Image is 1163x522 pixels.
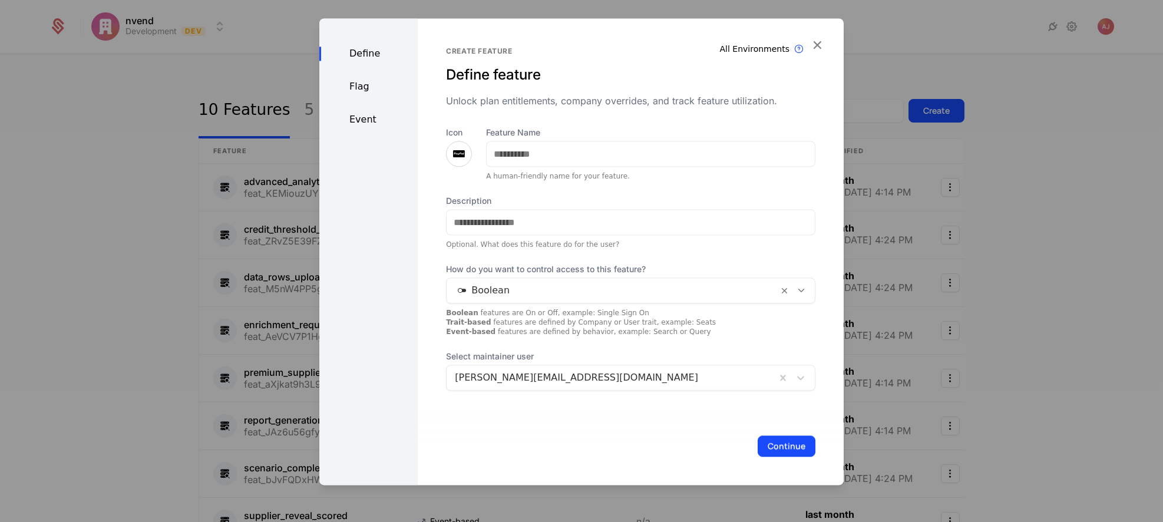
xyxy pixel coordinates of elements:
label: Icon [446,127,472,138]
div: A human-friendly name for your feature. [486,171,815,181]
strong: Boolean [446,309,478,317]
div: All Environments [720,43,790,55]
div: Flag [319,80,418,94]
div: features are On or Off, example: Single Sign On features are defined by Company or User trait, ex... [446,308,815,336]
strong: Event-based [446,328,495,336]
div: Optional. What does this feature do for the user? [446,240,815,249]
label: Description [446,195,815,207]
div: Create feature [446,47,815,56]
div: Unlock plan entitlements, company overrides, and track feature utilization. [446,94,815,108]
div: Define [319,47,418,61]
span: How do you want to control access to this feature? [446,263,815,275]
button: Continue [758,435,815,457]
span: Select maintainer user [446,351,815,362]
div: Define feature [446,65,815,84]
div: Event [319,113,418,127]
strong: Trait-based [446,318,491,326]
label: Feature Name [486,127,815,138]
